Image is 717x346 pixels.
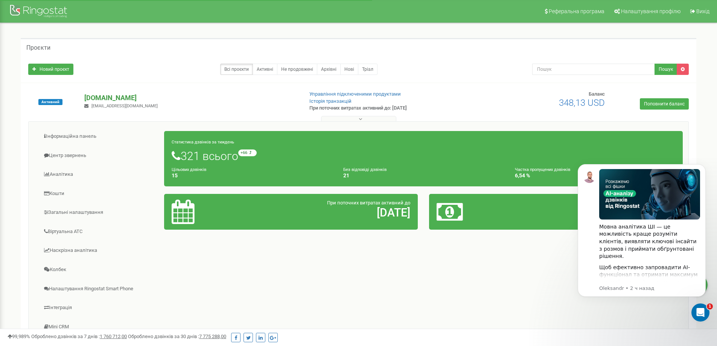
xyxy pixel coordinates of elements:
span: 1 [707,303,713,309]
h4: 15 [172,173,332,178]
a: Поповнити баланс [640,98,689,110]
a: Нові [340,64,358,75]
small: +66 [238,149,257,156]
span: 348,13 USD [559,98,605,108]
a: Тріал [358,64,378,75]
span: При поточних витратах активний до [327,200,410,206]
span: Баланс [589,91,605,97]
u: 1 760 712,00 [100,334,127,339]
a: Всі проєкти [220,64,253,75]
a: Mini CRM [34,318,164,336]
h2: 348,13 $ [520,206,675,219]
a: Налаштування Ringostat Smart Phone [34,280,164,298]
small: Статистика дзвінків за тиждень [172,140,234,145]
a: Новий проєкт [28,64,73,75]
h4: 6,54 % [515,173,675,178]
a: Колбек [34,261,164,279]
a: Центр звернень [34,146,164,165]
a: Аналiтика [34,165,164,184]
small: Без відповіді дзвінків [343,167,387,172]
a: Активні [253,64,277,75]
button: Пошук [655,64,677,75]
a: Віртуальна АТС [34,223,164,241]
a: Інформаційна панель [34,127,164,146]
a: Кошти [34,184,164,203]
iframe: Intercom live chat [691,303,709,322]
span: 99,989% [8,334,30,339]
a: Загальні налаштування [34,203,164,222]
h1: 321 всього [172,149,675,162]
span: Реферальна програма [549,8,604,14]
span: Вихід [696,8,709,14]
input: Пошук [532,64,655,75]
a: Історія транзакцій [309,98,352,104]
span: [EMAIL_ADDRESS][DOMAIN_NAME] [91,104,158,108]
u: 7 775 288,00 [199,334,226,339]
p: [DOMAIN_NAME] [84,93,297,103]
h4: 21 [343,173,504,178]
small: Частка пропущених дзвінків [515,167,570,172]
h5: Проєкти [26,44,50,51]
p: При поточних витратах активний до: [DATE] [309,105,466,112]
span: Налаштування профілю [621,8,680,14]
a: Управління підключеними продуктами [309,91,401,97]
a: Не продовжені [277,64,317,75]
span: Активний [38,99,62,105]
a: Інтеграція [34,299,164,317]
iframe: Intercom notifications сообщение [566,153,717,326]
a: Наскрізна аналітика [34,241,164,260]
span: Оброблено дзвінків за 30 днів : [128,334,226,339]
span: Оброблено дзвінків за 7 днів : [31,334,127,339]
h2: [DATE] [255,206,410,219]
a: Архівні [317,64,341,75]
small: Цільових дзвінків [172,167,206,172]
